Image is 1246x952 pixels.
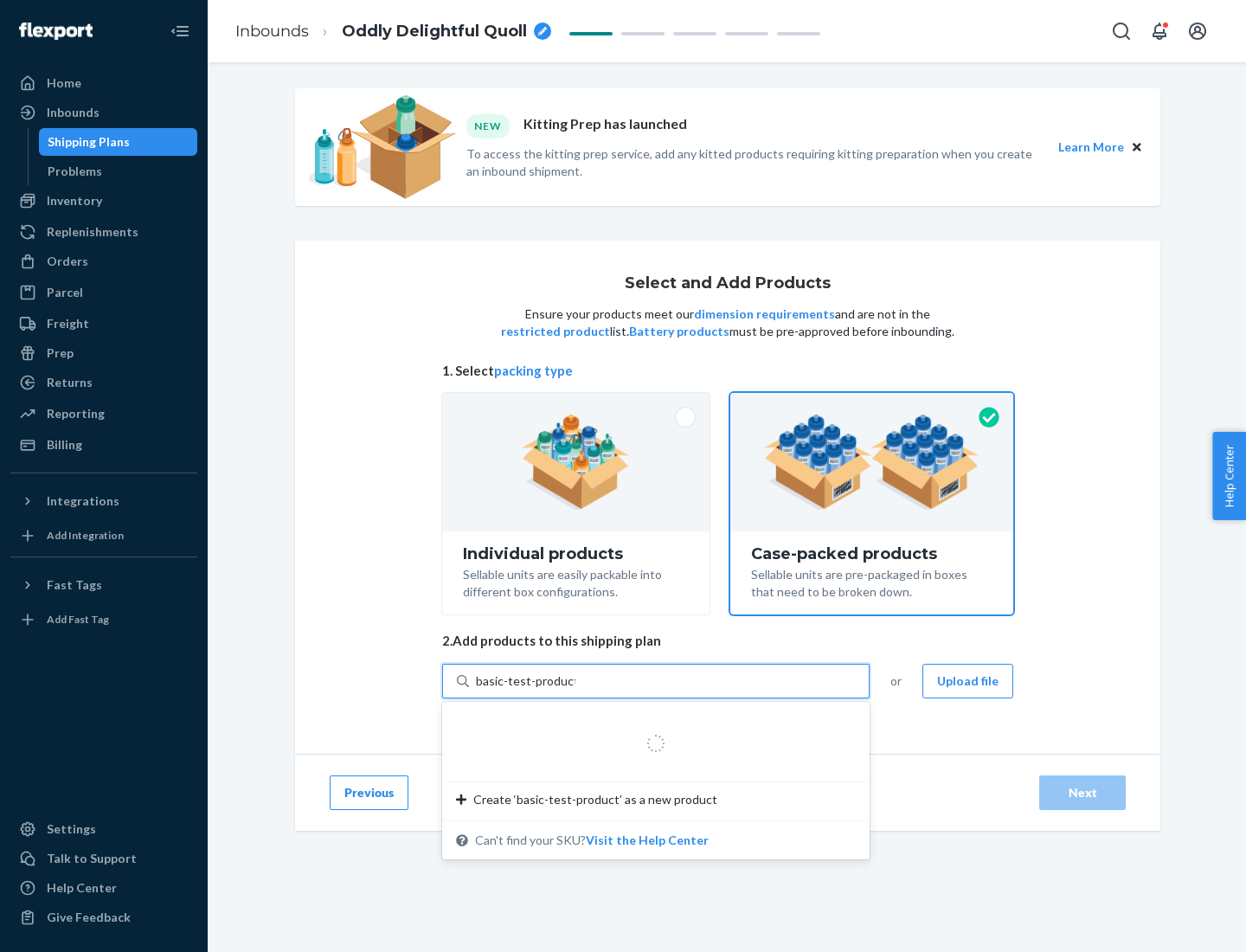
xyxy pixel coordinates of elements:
[47,909,131,926] div: Give Feedback
[10,522,197,550] a: Add Integration
[39,128,198,156] a: Shipping Plans
[890,672,902,690] span: or
[47,344,74,362] div: Prep
[625,275,831,293] h1: Select and Add Products
[1058,138,1124,157] button: Learn More
[10,279,197,306] a: Parcel
[523,114,687,138] p: Kitting Prep has launched
[47,104,100,121] div: Inbounds
[47,374,93,391] div: Returns
[39,158,198,185] a: Problems
[47,192,102,209] div: Inventory
[586,832,709,849] button: Create ‘basic-test-product’ as a new productCan't find your SKU?
[1142,14,1177,48] button: Open notifications
[10,815,197,843] a: Settings
[10,571,197,599] button: Fast Tags
[47,820,96,838] div: Settings
[235,22,309,41] a: Inbounds
[10,431,197,459] a: Billing
[47,576,102,594] div: Fast Tags
[10,369,197,396] a: Returns
[466,145,1043,180] p: To access the kitting prep service, add any kitted products requiring kitting preparation when yo...
[1039,775,1126,810] button: Next
[10,99,197,126] a: Inbounds
[764,415,979,510] img: case-pack.59cecea509d18c883b923b81aeac6d0b.png
[47,528,124,543] div: Add Integration
[694,306,835,323] button: dimension requirements
[751,563,992,601] div: Sellable units are pre-packaged in boxes that need to be broken down.
[342,21,527,43] span: Oddly Delightful Quoll
[10,339,197,367] a: Prep
[442,362,1013,380] span: 1. Select
[494,362,573,380] button: packing type
[501,323,610,340] button: restricted product
[522,415,630,510] img: individual-pack.facf35554cb0f1810c75b2bd6df2d64e.png
[629,323,729,340] button: Battery products
[466,114,510,138] div: NEW
[330,775,408,810] button: Previous
[10,874,197,902] a: Help Center
[222,6,565,57] ol: breadcrumbs
[47,612,109,627] div: Add Fast Tag
[47,879,117,897] div: Help Center
[47,74,81,92] div: Home
[10,69,197,97] a: Home
[47,850,137,867] div: Talk to Support
[10,310,197,338] a: Freight
[1212,432,1246,520] button: Help Center
[47,253,88,270] div: Orders
[475,832,709,849] span: Can't find your SKU?
[473,791,717,808] span: Create ‘basic-test-product’ as a new product
[1180,14,1215,48] button: Open account menu
[48,133,130,151] div: Shipping Plans
[442,632,1013,650] span: 2. Add products to this shipping plan
[163,14,197,48] button: Close Navigation
[751,545,992,563] div: Case-packed products
[10,606,197,634] a: Add Fast Tag
[10,248,197,275] a: Orders
[1127,138,1146,157] button: Close
[10,187,197,215] a: Inventory
[463,563,689,601] div: Sellable units are easily packable into different box configurations.
[48,163,102,180] div: Problems
[47,492,119,510] div: Integrations
[476,672,575,690] input: Create ‘basic-test-product’ as a new productCan't find your SKU?Visit the Help Center
[922,664,1013,698] button: Upload file
[47,436,82,453] div: Billing
[47,223,138,241] div: Replenishments
[10,218,197,246] a: Replenishments
[1104,14,1139,48] button: Open Search Box
[1054,784,1111,801] div: Next
[463,545,689,563] div: Individual products
[19,23,93,40] img: Flexport logo
[10,904,197,931] button: Give Feedback
[10,400,197,428] a: Reporting
[10,487,197,515] button: Integrations
[10,845,197,872] a: Talk to Support
[47,315,89,332] div: Freight
[47,405,105,422] div: Reporting
[47,284,83,301] div: Parcel
[499,306,956,340] p: Ensure your products meet our and are not in the list. must be pre-approved before inbounding.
